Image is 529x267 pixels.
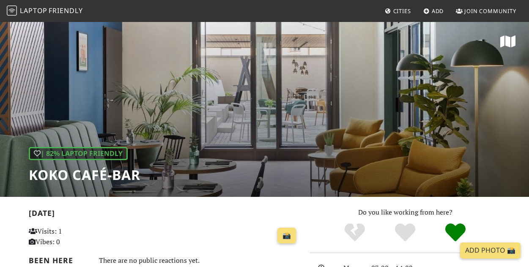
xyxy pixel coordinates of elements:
a: Add Photo 📸 [460,242,521,259]
img: LaptopFriendly [7,5,17,16]
p: Visits: 1 Vibes: 0 [29,226,112,248]
a: 📸 [277,228,296,244]
a: Join Community [452,3,520,19]
div: | 82% Laptop Friendly [29,147,128,161]
a: Add [420,3,447,19]
div: Yes [380,222,430,243]
a: Cities [381,3,414,19]
span: Add [432,7,444,15]
p: Do you like working from here? [310,207,501,218]
span: Cities [393,7,411,15]
a: LaptopFriendly LaptopFriendly [7,4,83,19]
div: No [330,222,380,243]
span: Laptop [20,6,47,15]
div: There are no public reactions yet. [99,254,300,267]
div: Definitely! [430,222,480,243]
h2: [DATE] [29,209,300,221]
span: Friendly [49,6,82,15]
h2: Been here [29,256,89,265]
span: Join Community [464,7,516,15]
h1: koko café-bar [29,167,140,183]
